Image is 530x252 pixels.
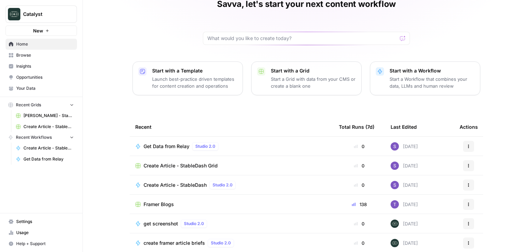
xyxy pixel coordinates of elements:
span: Your Data [16,85,74,91]
span: create framer article briefs [144,240,205,246]
a: Browse [6,50,77,61]
img: Catalyst Logo [8,8,20,20]
a: Create Article - StableDash [13,143,77,154]
a: Create Article - StableDashStudio 2.0 [135,181,328,189]
div: Last Edited [391,117,417,136]
a: Get Data from RelayStudio 2.0 [135,142,328,151]
span: Insights [16,63,74,69]
p: Start with a Template [152,67,237,74]
a: Settings [6,216,77,227]
a: Opportunities [6,72,77,83]
span: Studio 2.0 [184,221,204,227]
span: Studio 2.0 [213,182,233,188]
p: Start a Workflow that combines your data, LLMs and human review [390,76,474,89]
img: lkqc6w5wqsmhugm7jkiokl0d6w4g [391,220,399,228]
button: Workspace: Catalyst [6,6,77,23]
a: Get Data from Relay [13,154,77,165]
a: Home [6,39,77,50]
span: Recent Workflows [16,134,52,140]
span: Usage [16,230,74,236]
button: New [6,26,77,36]
img: lkqc6w5wqsmhugm7jkiokl0d6w4g [391,239,399,247]
img: ex32mrsgkw1oi4mifrgxl66u5qsf [391,200,399,209]
span: [PERSON_NAME] - StableDash [23,113,74,119]
span: get screenshot [144,220,178,227]
span: Recent Grids [16,102,41,108]
span: Settings [16,219,74,225]
div: 0 [339,162,380,169]
button: Help + Support [6,238,77,249]
div: [DATE] [391,142,418,151]
button: Start with a TemplateLaunch best-practice driven templates for content creation and operations [132,61,243,95]
div: 0 [339,182,380,188]
div: 0 [339,220,380,227]
div: [DATE] [391,181,418,189]
div: 138 [339,201,380,208]
a: Create Article - StableDash Grid [13,121,77,132]
a: create framer article briefsStudio 2.0 [135,239,328,247]
p: Start with a Workflow [390,67,474,74]
button: Start with a WorkflowStart a Workflow that combines your data, LLMs and human review [370,61,480,95]
span: Create Article - StableDash Grid [144,162,218,169]
a: Usage [6,227,77,238]
div: [DATE] [391,200,418,209]
img: kkbedy73ftss05p73z2hyjzoubdy [391,142,399,151]
button: Start with a GridStart a Grid with data from your CMS or create a blank one [251,61,362,95]
span: Get Data from Relay [23,156,74,162]
span: Create Article - StableDash Grid [23,124,74,130]
div: Total Runs (7d) [339,117,374,136]
div: [DATE] [391,162,418,170]
span: New [33,27,43,34]
span: Studio 2.0 [211,240,231,246]
p: Start with a Grid [271,67,356,74]
span: Catalyst [23,11,65,18]
a: get screenshotStudio 2.0 [135,220,328,228]
a: Create Article - StableDash Grid [135,162,328,169]
input: What would you like to create today? [207,35,397,42]
a: [PERSON_NAME] - StableDash [13,110,77,121]
div: Actions [460,117,478,136]
div: 0 [339,240,380,246]
span: Browse [16,52,74,58]
div: [DATE] [391,239,418,247]
div: [DATE] [391,220,418,228]
div: Recent [135,117,328,136]
span: Studio 2.0 [195,143,215,149]
img: kkbedy73ftss05p73z2hyjzoubdy [391,181,399,189]
img: kkbedy73ftss05p73z2hyjzoubdy [391,162,399,170]
span: Help + Support [16,241,74,247]
button: Recent Grids [6,100,77,110]
span: Home [16,41,74,47]
span: Framer Blogs [144,201,174,208]
span: Create Article - StableDash [23,145,74,151]
p: Launch best-practice driven templates for content creation and operations [152,76,237,89]
span: Get Data from Relay [144,143,189,150]
p: Start a Grid with data from your CMS or create a blank one [271,76,356,89]
span: Opportunities [16,74,74,80]
a: Framer Blogs [135,201,328,208]
a: Insights [6,61,77,72]
div: 0 [339,143,380,150]
a: Your Data [6,83,77,94]
button: Recent Workflows [6,132,77,143]
span: Create Article - StableDash [144,182,207,188]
